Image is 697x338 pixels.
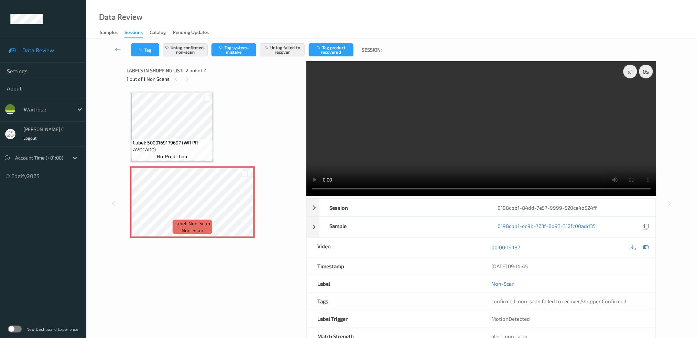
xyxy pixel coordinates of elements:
span: , , [492,298,627,304]
span: Session: [362,46,382,53]
div: MotionDetected [481,310,656,327]
div: Sample [319,217,488,237]
span: failed to recover [542,298,580,304]
span: Labels in shopping list: [127,67,183,74]
div: Label Trigger [307,310,481,327]
span: no-prediction [157,153,187,160]
span: Label: Non-Scan [175,220,210,227]
div: Sample0198cbb1-ee9b-723f-8d93-312fc00add35 [307,217,656,237]
button: Tag [131,43,159,56]
span: 2 out of 2 [186,67,206,74]
div: Session0198cbb1-84dd-7e57-9999-520ce4b524ff [307,199,656,217]
span: confirmed-non-scan [492,298,541,304]
button: Untag failed to recover [260,43,305,56]
a: 0198cbb1-ee9b-723f-8d93-312fc00add35 [498,222,596,232]
div: 1 out of 1 Non Scans [127,75,302,83]
a: Catalog [150,28,173,37]
div: Pending Updates [173,29,209,37]
div: x 1 [623,65,637,78]
a: Non-Scan [492,280,515,287]
span: Shopper Confirmed [581,298,627,304]
div: Label [307,275,481,292]
div: Sessions [124,29,143,38]
a: Pending Updates [173,28,216,37]
span: non-scan [182,227,203,234]
button: Untag confirmed-non-scan [163,43,208,56]
div: 0198cbb1-84dd-7e57-9999-520ce4b524ff [488,199,656,216]
div: [DATE] 09:14:45 [492,263,645,270]
a: Samples [100,28,124,37]
div: Data Review [99,14,142,21]
a: Sessions [124,28,150,38]
div: Tags [307,293,481,310]
a: 00:00:19.187 [492,244,521,251]
button: Tag system-mistake [211,43,256,56]
div: 0 s [639,65,653,78]
div: Session [319,199,488,216]
div: Video [307,238,481,257]
div: Samples [100,29,118,37]
div: Catalog [150,29,166,37]
div: Timestamp [307,258,481,275]
button: Tag product recovered [309,43,353,56]
span: Label: 5000169179697 (WR PR AVOCADO) [133,139,211,153]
